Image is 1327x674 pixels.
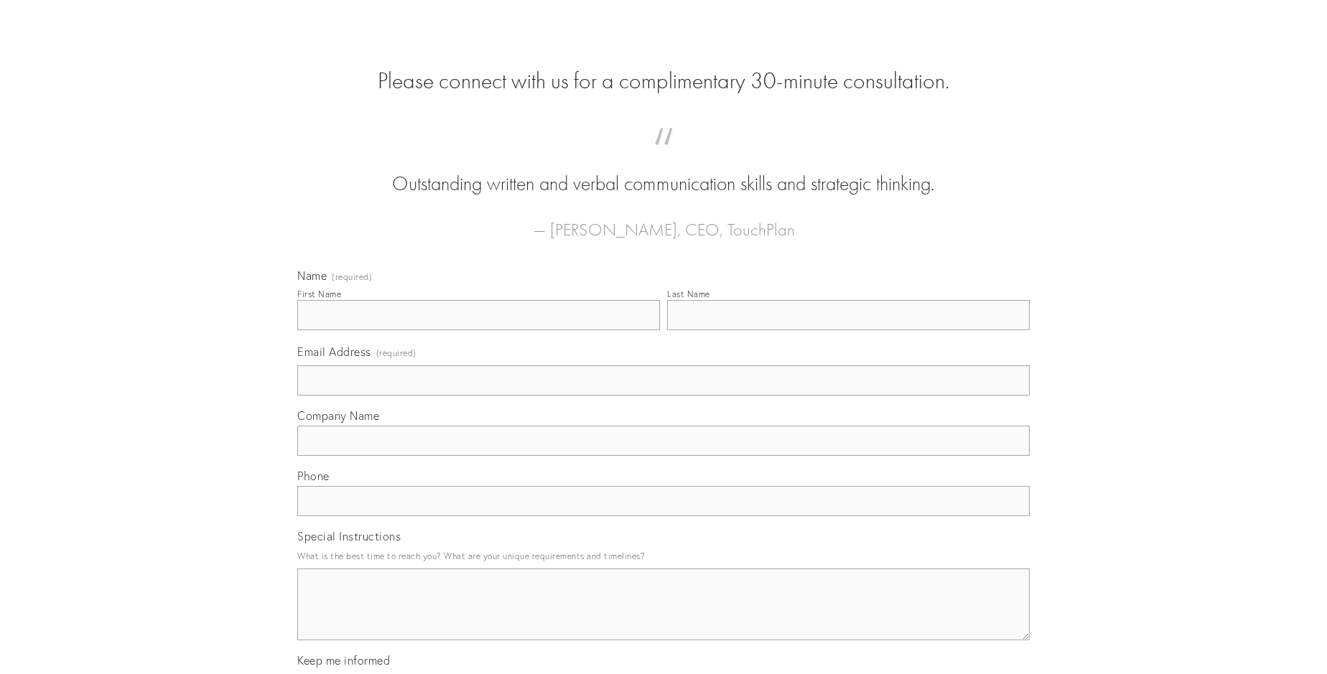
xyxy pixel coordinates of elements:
span: Keep me informed [297,653,390,668]
span: Company Name [297,408,379,423]
span: Special Instructions [297,529,401,543]
span: Email Address [297,345,371,359]
div: Last Name [667,289,710,299]
span: (required) [332,273,372,281]
h2: Please connect with us for a complimentary 30-minute consultation. [297,67,1030,95]
span: (required) [376,343,416,362]
figcaption: — [PERSON_NAME], CEO, TouchPlan [320,198,1007,244]
div: First Name [297,289,341,299]
span: Phone [297,469,330,483]
p: What is the best time to reach you? What are your unique requirements and timelines? [297,546,1030,566]
blockquote: Outstanding written and verbal communication skills and strategic thinking. [320,142,1007,198]
span: “ [320,142,1007,170]
span: Name [297,268,327,283]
